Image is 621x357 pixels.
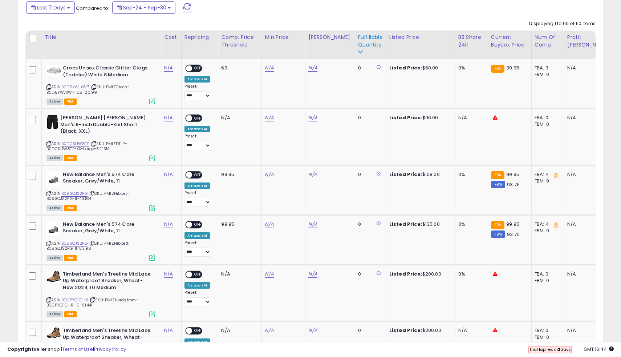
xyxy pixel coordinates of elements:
span: 39.95 [506,64,519,71]
span: Trial Expires in days [529,346,571,352]
div: Num of Comp. [535,33,561,49]
span: All listings currently available for purchase on Amazon [46,155,63,161]
span: Last 7 Days [37,4,66,11]
a: N/A [265,64,273,72]
div: FBM: 0 [535,121,559,128]
div: 0 [358,221,381,228]
img: 41ZrIvkBp1L._SL40_.jpg [46,327,61,338]
a: B0DCSHW8TF [61,141,89,147]
div: N/A [567,115,608,121]
div: N/A [221,115,256,121]
span: OFF [192,115,204,121]
span: All listings currently available for purchase on Amazon [46,99,63,105]
div: Preset: [184,134,213,150]
div: 99.95 [221,171,256,178]
span: OFF [192,221,204,228]
a: N/A [265,221,273,228]
span: Compared to: [76,5,109,12]
span: 93.75 [507,231,520,238]
a: N/A [265,114,273,121]
div: Amazon AI [184,282,210,289]
span: 93.75 [507,181,520,188]
img: 31kAqDuRu8L._SL40_.jpg [46,65,61,76]
div: Title [45,33,158,41]
div: Repricing [184,33,215,41]
div: N/A [458,327,482,334]
div: Preset: [184,190,213,207]
span: FBA [64,99,77,105]
button: Sep-24 - Sep-30 [112,1,175,14]
div: Preset: [184,290,213,306]
div: ASIN: [46,65,155,104]
div: Cost [164,33,178,41]
small: FBA [491,171,504,179]
span: FBA [64,205,77,211]
a: N/A [164,64,173,72]
div: FBM: 0 [535,71,559,78]
a: B0D5YWJXW7 [61,84,89,90]
div: ASIN: [46,171,155,210]
small: FBM [491,181,505,188]
div: $200.00 [389,327,450,334]
div: N/A [567,221,608,228]
a: N/A [164,171,173,178]
div: 0% [458,65,482,71]
div: N/A [567,65,608,71]
div: N/A [221,271,256,277]
div: 0% [458,171,482,178]
strong: Copyright [7,346,34,353]
img: 41ZrIvkBp1L._SL40_.jpg [46,271,61,282]
div: ASIN: [46,115,155,160]
div: FBA: 0 [535,115,559,121]
small: FBA [491,221,504,229]
div: Fulfillable Quantity [358,33,383,49]
span: Sep-24 - Sep-30 [123,4,166,11]
div: FBA: 4 [535,221,559,228]
div: Amazon AI [184,126,210,132]
div: N/A [221,327,256,334]
b: Listed Price: [389,171,422,178]
a: N/A [164,114,173,121]
div: FBA: 4 [535,171,559,178]
div: $60.00 [389,65,450,71]
div: 0 [358,171,381,178]
div: Amazon AI [184,182,210,189]
div: ASIN: [46,221,155,260]
span: 99.95 [506,171,519,178]
a: N/A [265,171,273,178]
div: ASIN: [46,271,155,317]
div: BB Share 24h. [458,33,485,49]
b: Listed Price: [389,270,422,277]
span: | SKU: PMIZHibbett-B093QJS2PG-11-53.98 [46,240,131,251]
div: 69 [221,65,256,71]
div: Preset: [184,240,213,257]
div: FBA: 0 [535,271,559,277]
div: FBM: 0 [535,277,559,284]
div: seller snap | | [7,346,126,353]
span: FBA [64,311,77,317]
b: Listed Price: [389,327,422,334]
div: FBM: 0 [535,334,559,341]
span: | SKU: PMIZHibbet-B093QJS2PG-11-43.184 [46,190,129,201]
a: N/A [308,64,317,72]
div: N/A [458,115,482,121]
a: N/A [308,171,317,178]
span: All listings currently available for purchase on Amazon [46,311,63,317]
div: 0 [358,115,381,121]
span: OFF [192,65,204,72]
div: Preset: [184,84,213,100]
a: N/A [308,114,317,121]
div: N/A [567,327,608,334]
div: Amazon AI [184,232,210,239]
span: | SKU: PMIZNordstrom-B0CPYQFCHR-10-81.441 [46,297,138,308]
div: 0 [358,65,381,71]
a: B093QJS2PG [61,240,88,246]
img: 31VSkrxzdlL._SL40_.jpg [46,171,61,186]
div: Current Buybox Price [491,33,528,49]
div: Comp. Price Threshold [221,33,259,49]
b: Timberland Men's Treeline Mid Lace Up Waterproof Sneaker, Wheat-New 2024, 10 Medium [63,271,151,293]
a: N/A [308,221,317,228]
span: OFF [192,172,204,178]
span: OFF [192,328,204,334]
span: FBA [64,155,77,161]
